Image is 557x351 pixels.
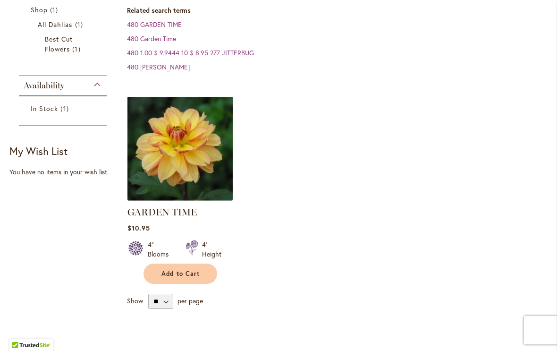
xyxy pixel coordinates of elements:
a: Best Cut Flowers [45,34,83,54]
a: GARDEN TIME [127,206,197,218]
span: Show [127,296,143,305]
div: 4' Height [202,240,221,259]
div: You have no items in your wish list. [9,167,122,177]
span: 1 [60,103,71,113]
a: 480 1.00 $ 9.9444 10 $ 8.95 277 JITTERBUG [127,48,254,57]
a: In Stock 1 [31,103,97,113]
span: Availability [24,80,64,91]
span: All Dahlias [38,20,73,29]
strong: My Wish List [9,144,68,158]
a: All Dahlias [38,19,90,29]
span: $10.95 [127,223,150,232]
span: per page [177,296,203,305]
a: GARDEN TIME [127,194,233,203]
span: 1 [75,19,85,29]
iframe: Launch Accessibility Center [7,317,34,344]
button: Add to Cart [143,264,217,284]
a: 480 [PERSON_NAME] [127,62,190,71]
img: GARDEN TIME [127,96,233,201]
span: Add to Cart [161,270,200,278]
div: 4" Blooms [148,240,174,259]
a: Shop [31,5,97,15]
dt: Related search terms [127,6,548,15]
span: 1 [72,44,83,54]
a: 480 GARDEN TIME [127,20,182,29]
span: Shop [31,5,48,14]
span: 1 [50,5,60,15]
span: In Stock [31,104,58,113]
span: Best Cut Flowers [45,34,73,53]
a: 480 Garden Time [127,34,176,43]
